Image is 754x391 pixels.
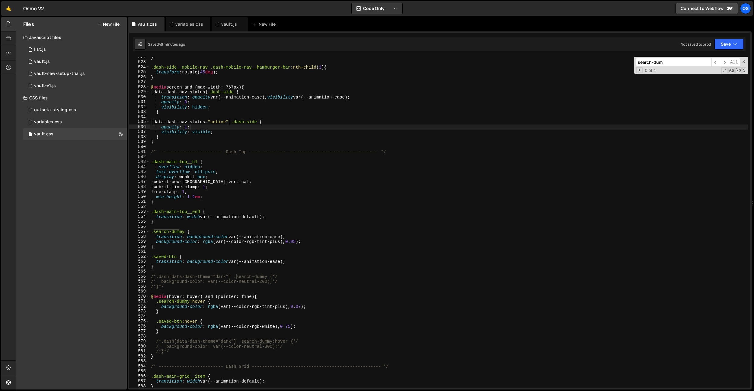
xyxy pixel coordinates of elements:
button: New File [97,22,120,27]
div: 538 [129,134,150,140]
div: 585 [129,369,150,374]
div: Osmo V2 [23,5,44,12]
div: vault.css [138,21,157,27]
div: 535 [129,119,150,124]
div: 559 [129,239,150,244]
div: 555 [129,219,150,224]
div: 567 [129,279,150,284]
div: 573 [129,309,150,314]
div: 531 [129,99,150,105]
a: Connect to Webflow [676,3,738,14]
div: 582 [129,354,150,359]
div: 537 [129,129,150,134]
button: Save [714,39,744,50]
div: Not saved to prod [681,42,711,47]
div: 539 [129,139,150,144]
div: 545 [129,169,150,174]
div: 550 [129,194,150,199]
div: outseta-styling.css [34,107,76,113]
span: Search In Selection [742,67,746,73]
div: 577 [129,329,150,334]
span: ​ [711,58,720,67]
button: Code Only [352,3,402,14]
div: vault.css [34,131,53,137]
span: 0 of 4 [643,68,658,73]
div: 540 [129,144,150,150]
div: 553 [129,209,150,214]
div: 532 [129,105,150,110]
div: 16596/45151.js [23,44,127,56]
div: 523 [129,60,150,65]
div: 587 [129,379,150,384]
div: 564 [129,264,150,269]
div: 546 [129,174,150,179]
div: vault-v1.js [34,83,56,89]
div: list.js [34,47,46,52]
h2: Files [23,21,34,27]
div: 16596/45133.js [23,56,127,68]
div: 578 [129,334,150,339]
div: 529 [129,89,150,95]
div: 16596/45132.js [23,80,127,92]
div: 584 [129,364,150,369]
div: New File [253,21,278,27]
div: 557 [129,229,150,234]
div: 16596/45156.css [23,104,127,116]
div: Javascript files [16,31,127,44]
div: 49 minutes ago [159,42,185,47]
div: 543 [129,159,150,164]
div: 583 [129,359,150,364]
div: vault.js [34,59,50,64]
div: Saved [148,42,185,47]
div: vault.js [221,21,237,27]
div: 579 [129,339,150,344]
div: 522 [129,55,150,60]
a: Os [740,3,751,14]
div: 554 [129,214,150,219]
div: 551 [129,199,150,204]
div: 547 [129,179,150,184]
div: 542 [129,154,150,160]
div: 536 [129,124,150,130]
div: 588 [129,384,150,389]
div: 525 [129,69,150,75]
div: 569 [129,289,150,294]
div: 571 [129,299,150,304]
span: RegExp Search [721,67,728,73]
div: 574 [129,314,150,319]
div: 16596/45154.css [23,116,127,128]
div: CSS files [16,92,127,104]
div: 566 [129,274,150,279]
div: 570 [129,294,150,299]
div: 580 [129,344,150,349]
div: 549 [129,189,150,194]
div: 530 [129,95,150,100]
div: 16596/45152.js [23,68,127,80]
div: 558 [129,234,150,239]
div: 556 [129,224,150,229]
div: variables.css [34,119,62,125]
div: variables.css [175,21,203,27]
div: 586 [129,374,150,379]
div: vault-new-setup-trial.js [34,71,85,76]
div: 575 [129,319,150,324]
div: 572 [129,304,150,309]
div: 568 [129,284,150,289]
div: 565 [129,269,150,274]
span: Alt-Enter [728,58,740,67]
div: 524 [129,65,150,70]
a: 🤙 [1,1,16,16]
div: 563 [129,259,150,264]
div: 548 [129,184,150,189]
div: 541 [129,149,150,154]
div: 534 [129,115,150,120]
span: CaseSensitive Search [728,67,735,73]
input: Search for [636,58,711,67]
span: Whole Word Search [735,67,742,73]
span: ​ [720,58,728,67]
div: 560 [129,244,150,249]
div: 552 [129,204,150,209]
div: 576 [129,324,150,329]
span: Toggle Replace mode [636,67,643,73]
